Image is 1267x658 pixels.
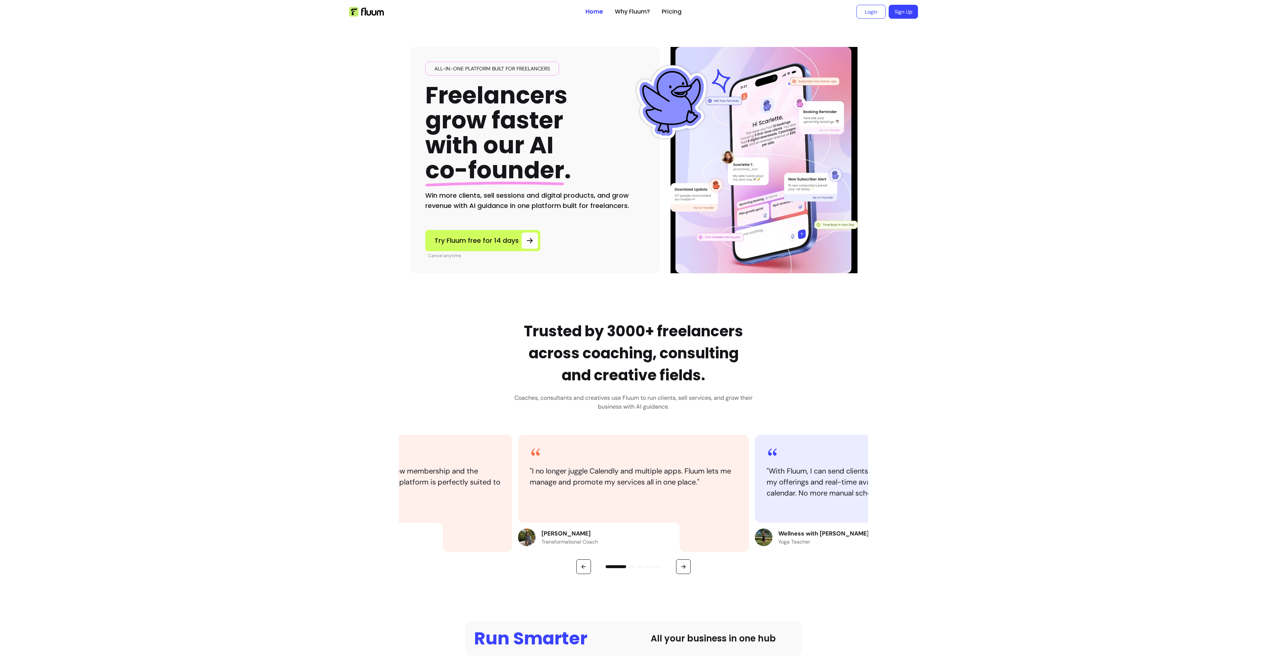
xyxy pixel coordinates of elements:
[349,7,384,17] img: Fluum Logo
[425,230,540,251] a: Try Fluum free for 14 days
[635,65,708,139] img: Fluum Duck sticker
[434,235,519,246] span: Try Fluum free for 14 days
[755,529,772,546] img: Review avatar
[514,320,753,386] h2: Trusted by 3000+ freelancers across coaching, consulting and creative fields.
[767,465,974,498] blockquote: " With Fluum, I can send clients to a single page showcasing all my offerings and real-time avail...
[889,5,918,19] a: Sign Up
[425,190,645,211] h2: Win more clients, sell sessions and digital products, and grow revenue with AI guidance in one pl...
[425,83,571,183] h1: Freelancers grow faster with our AI .
[541,529,598,538] p: [PERSON_NAME]
[672,47,856,273] img: Illustration of Fluum AI Co-Founder on a smartphone, showing solo business performance insights s...
[431,65,553,72] span: All-in-one platform built for freelancers
[615,7,650,16] a: Why Fluum?
[778,538,869,545] p: Yoga Teacher
[428,253,540,259] p: Cancel anytime
[585,7,603,16] a: Home
[514,394,753,411] h3: Coaches, consultants and creatives use Fluum to run clients, sell services, and grow their busine...
[778,529,869,538] p: Wellness with [PERSON_NAME]
[474,630,587,647] div: Run Smarter
[856,5,886,19] a: Login
[530,465,737,487] blockquote: " I no longer juggle Calendly and multiple apps. Fluum lets me manage and promote my services all...
[518,529,536,546] img: Review avatar
[541,538,598,545] p: Transformational Coach
[425,154,564,186] span: co-founder
[633,633,793,644] div: All your business in one hub
[662,7,682,16] a: Pricing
